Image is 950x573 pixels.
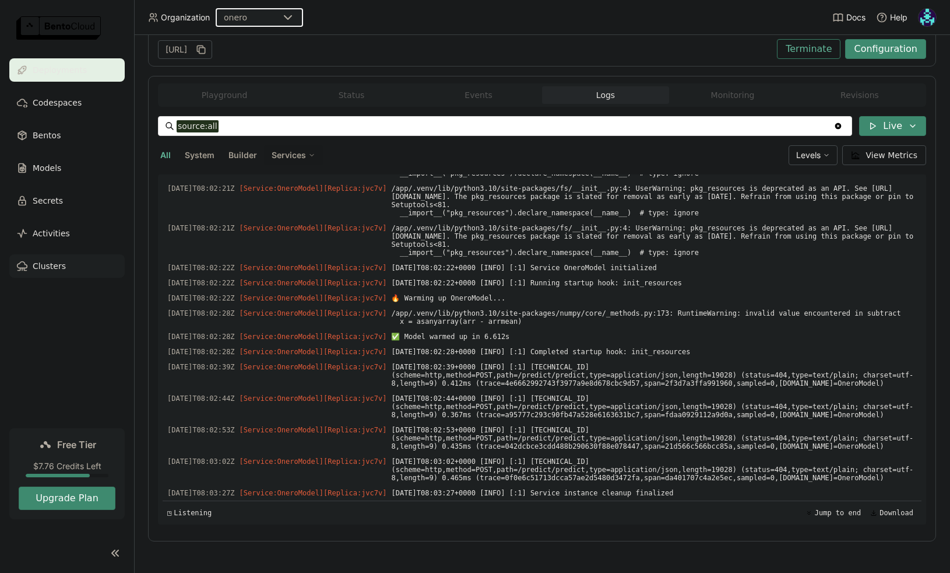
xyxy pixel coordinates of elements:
a: Deployments [9,58,125,82]
a: Docs [832,12,865,23]
span: [Service:OneroModel] [240,224,324,232]
a: Activities [9,222,125,245]
span: 2025-10-10T08:03:27.382Z [167,487,235,499]
button: Upgrade Plan [19,487,115,510]
a: Models [9,156,125,180]
div: Levels [789,145,838,165]
span: [Replica:jvc7v] [323,309,386,317]
button: Monitoring [669,86,796,104]
button: Configuration [845,39,926,59]
button: Builder [226,148,259,163]
span: Bentos [33,128,61,142]
span: [Replica:jvc7v] [323,184,386,193]
span: 2025-10-10T08:02:44.674Z [167,392,235,405]
span: 2025-10-10T08:02:28.639Z [167,345,235,358]
span: Builder [228,150,257,160]
button: Jump to end [802,506,864,520]
span: [DATE]T08:02:44+0000 [INFO] [:1] [TECHNICAL_ID] (scheme=http,method=POST,path=/predict/predict,ty... [391,392,917,421]
span: Organization [161,12,210,23]
span: [DATE]T08:02:28+0000 [INFO] [:1] Completed startup hook: init_resources [391,345,917,358]
span: 2025-10-10T08:02:28.637Z [167,307,235,320]
span: [Service:OneroModel] [240,394,324,403]
span: /app/.venv/lib/python3.10/site-packages/fs/__init__.py:4: UserWarning: pkg_resources is deprecate... [391,222,917,259]
span: [Replica:jvc7v] [323,224,386,232]
span: 2025-10-10T08:02:53.893Z [167,424,235,436]
a: Secrets [9,189,125,212]
span: ◳ [167,509,171,517]
span: [Replica:jvc7v] [323,294,386,302]
span: Docs [846,12,865,23]
span: [Service:OneroModel] [240,489,324,497]
span: 2025-10-10T08:02:39.327Z [167,361,235,373]
span: Clusters [33,259,66,273]
span: 🔥 Warming up OneroModel... [391,292,917,305]
span: [Replica:jvc7v] [323,394,386,403]
span: 2025-10-10T08:02:21.306Z [167,182,235,195]
span: [DATE]T08:02:22+0000 [INFO] [:1] Service OneroModel initialized [391,261,917,274]
span: All [160,150,171,160]
span: [Service:OneroModel] [240,363,324,371]
button: System [182,148,217,163]
span: [Service:OneroModel] [240,264,324,272]
span: [Replica:jvc7v] [323,457,386,466]
a: Free Tier$7.76 Credits LeftUpgrade Plan [9,428,125,519]
span: [Replica:jvc7v] [323,348,386,356]
span: 2025-10-10T08:02:22.027Z [167,277,235,289]
span: [Service:OneroModel] [240,309,324,317]
span: [Service:OneroModel] [240,294,324,302]
img: logo [16,16,101,40]
span: Free Tier [57,439,96,450]
div: Help [876,12,907,23]
span: [DATE]T08:02:22+0000 [INFO] [:1] Running startup hook: init_resources [391,277,917,289]
span: 2025-10-10T08:02:22.027Z [167,261,235,274]
button: Download [867,506,917,520]
span: /app/.venv/lib/python3.10/site-packages/fs/__init__.py:4: UserWarning: pkg_resources is deprecate... [391,182,917,219]
span: [DATE]T08:03:02+0000 [INFO] [:1] [TECHNICAL_ID] (scheme=http,method=POST,path=/predict/predict,ty... [391,455,917,484]
div: Listening [167,509,212,517]
span: [Service:OneroModel] [240,348,324,356]
span: ✅ Model warmed up in 6.612s [391,330,917,343]
span: Levels [796,150,821,160]
span: Logs [596,90,615,100]
button: Playground [161,86,288,104]
span: [Replica:jvc7v] [323,333,386,341]
span: [Replica:jvc7v] [323,363,386,371]
button: Terminate [777,39,840,59]
span: View Metrics [866,149,918,161]
button: View Metrics [842,145,927,165]
div: [URL] [158,40,212,59]
span: Help [890,12,907,23]
span: [Replica:jvc7v] [323,489,386,497]
svg: Clear value [833,121,843,131]
span: Secrets [33,194,63,208]
span: [Service:OneroModel] [240,457,324,466]
span: 2025-10-10T08:02:22.027Z [167,292,235,305]
div: $7.76 Credits Left [19,461,115,471]
span: 2025-10-10T08:02:28.639Z [167,330,235,343]
button: All [158,148,173,163]
span: [Service:OneroModel] [240,426,324,434]
span: System [185,150,214,160]
span: [Replica:jvc7v] [323,426,386,434]
a: Clusters [9,254,125,278]
span: Codespaces [33,96,82,110]
span: [DATE]T08:02:53+0000 [INFO] [:1] [TECHNICAL_ID] (scheme=http,method=POST,path=/predict/predict,ty... [391,424,917,453]
span: Models [33,161,61,175]
span: [Service:OneroModel] [240,184,324,193]
span: 2025-10-10T08:02:21.309Z [167,222,235,235]
span: Services [272,150,306,160]
span: [Service:OneroModel] [240,333,324,341]
button: Status [288,86,415,104]
span: /app/.venv/lib/python3.10/site-packages/numpy/core/_methods.py:173: RuntimeWarning: invalid value... [391,307,917,328]
span: Activities [33,226,70,240]
span: 2025-10-10T08:03:02.702Z [167,455,235,468]
span: [DATE]T08:03:27+0000 [INFO] [:1] Service instance cleanup finalized [391,487,917,499]
span: [Replica:jvc7v] [323,264,386,272]
button: Live [859,116,926,136]
span: Deployments [33,63,87,77]
span: [Replica:jvc7v] [323,279,386,287]
input: Selected onero. [248,12,249,24]
div: onero [224,12,247,23]
span: [DATE]T08:02:39+0000 [INFO] [:1] [TECHNICAL_ID] (scheme=http,method=POST,path=/predict/predict,ty... [391,361,917,390]
a: Codespaces [9,91,125,114]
